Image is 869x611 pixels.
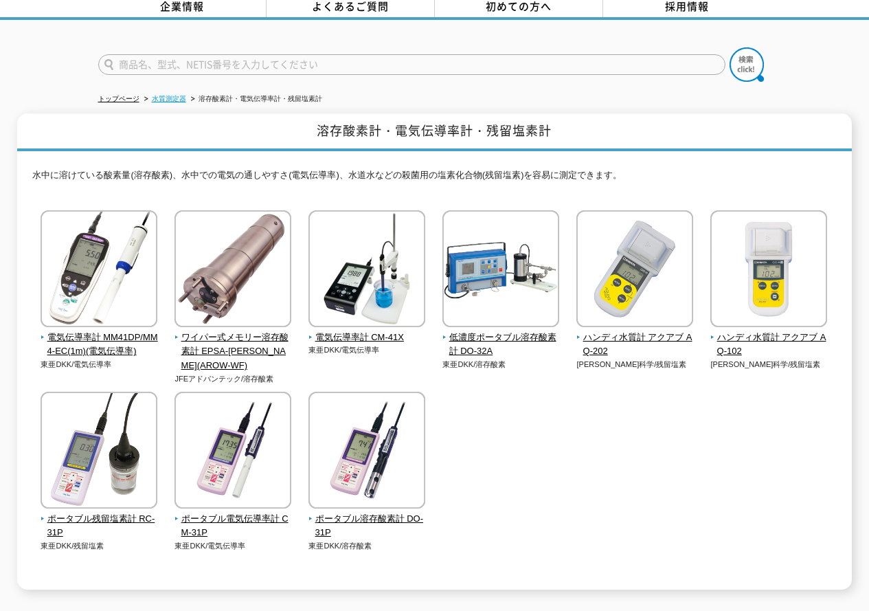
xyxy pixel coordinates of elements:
[442,210,559,331] img: 低濃度ポータブル溶存酸素計 DO-32A
[308,210,425,331] img: 電気伝導率計 CM-41X
[174,540,292,552] p: 東亜DKK/電気伝導率
[576,331,694,359] span: ハンディ水質計 アクアブ AQ-202
[41,359,158,370] p: 東亜DKK/電気伝導率
[308,318,426,345] a: 電気伝導率計 CM-41X
[41,392,157,512] img: ポータブル残留塩素計 RC-31P
[730,47,764,82] img: btn_search.png
[576,318,694,359] a: ハンディ水質計 アクアブ AQ-202
[98,95,139,102] a: トップページ
[710,331,828,359] span: ハンディ水質計 アクアブ AQ-102
[17,113,851,151] h1: 溶存酸素計・電気伝導率計・残留塩素計
[98,54,725,75] input: 商品名、型式、NETIS番号を入力してください
[308,540,426,552] p: 東亜DKK/溶存酸素
[174,210,291,331] img: ワイパー式メモリー溶存酸素計 EPSA-RINKO(AROW-WF)
[308,499,426,540] a: ポータブル溶存酸素計 DO-31P
[188,92,322,107] li: 溶存酸素計・電気伝導率計・残留塩素計
[710,359,828,370] p: [PERSON_NAME]科学/残留塩素
[308,331,426,345] span: 電気伝導率計 CM-41X
[174,331,292,373] span: ワイパー式メモリー溶存酸素計 EPSA-[PERSON_NAME](AROW-WF)
[710,210,827,331] img: ハンディ水質計 アクアブ AQ-102
[442,331,560,359] span: 低濃度ポータブル溶存酸素計 DO-32A
[41,210,157,331] img: 電気伝導率計 MM41DP/MM4-EC(1m)(電気伝導率)
[174,499,292,540] a: ポータブル電気伝導率計 CM-31P
[41,331,158,359] span: 電気伝導率計 MM41DP/MM4-EC(1m)(電気伝導率)
[442,318,560,359] a: 低濃度ポータブル溶存酸素計 DO-32A
[308,392,425,512] img: ポータブル溶存酸素計 DO-31P
[41,540,158,552] p: 東亜DKK/残留塩素
[576,210,693,331] img: ハンディ水質計 アクアブ AQ-202
[41,318,158,359] a: 電気伝導率計 MM41DP/MM4-EC(1m)(電気伝導率)
[41,512,158,541] span: ポータブル残留塩素計 RC-31P
[710,318,828,359] a: ハンディ水質計 アクアブ AQ-102
[308,344,426,356] p: 東亜DKK/電気伝導率
[308,512,426,541] span: ポータブル溶存酸素計 DO-31P
[174,318,292,373] a: ワイパー式メモリー溶存酸素計 EPSA-[PERSON_NAME](AROW-WF)
[576,359,694,370] p: [PERSON_NAME]科学/残留塩素
[442,359,560,370] p: 東亜DKK/溶存酸素
[152,95,186,102] a: 水質測定器
[32,168,836,190] p: 水中に溶けている酸素量(溶存酸素)、水中での電気の通しやすさ(電気伝導率)、水道水などの殺菌用の塩素化合物(残留塩素)を容易に測定できます。
[174,373,292,385] p: JFEアドバンテック/溶存酸素
[174,512,292,541] span: ポータブル電気伝導率計 CM-31P
[174,392,291,512] img: ポータブル電気伝導率計 CM-31P
[41,499,158,540] a: ポータブル残留塩素計 RC-31P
